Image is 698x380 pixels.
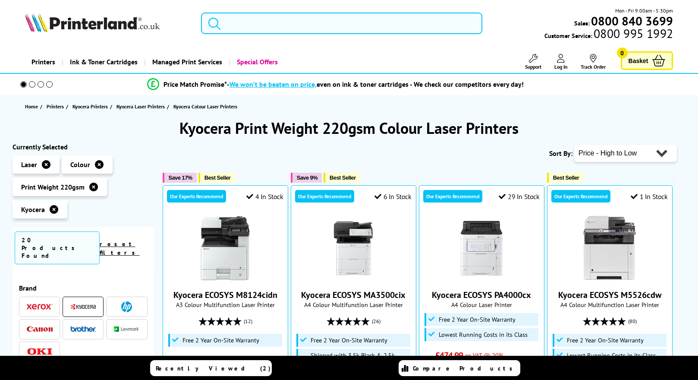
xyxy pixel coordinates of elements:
[173,289,277,301] a: Kyocera ECOSYS M8124cidn
[449,274,514,282] a: Kyocera ECOSYS PA4000cx
[114,324,140,335] a: Lexmark
[311,352,408,366] span: Shipped with 3.5k Black & 2.5k CMY Toners
[193,274,258,282] a: Kyocera ECOSYS M8124cidn
[567,352,656,359] span: Lowest Running Costs in its Class
[13,142,154,151] div: Currently Selected
[70,326,96,332] img: Brother
[167,190,226,203] div: Our Experts Recommend
[567,337,644,344] span: Free 2 Year On-Site Warranty
[72,102,110,111] a: Kyocera Printers
[150,360,272,376] a: Recently Viewed (2)
[156,364,271,372] span: Recently Viewed (2)
[439,331,528,338] span: Lowest Running Costs in its Class
[301,289,406,301] a: Kyocera ECOSYS MA3500cix
[70,301,96,312] a: Kyocera
[25,51,62,73] a: Printers
[615,6,673,15] span: Mon - Fri 9:00am - 5:30pm
[621,51,673,70] a: Basket 0
[70,160,90,169] span: Colour
[399,360,520,376] a: Compare Products
[47,102,66,111] a: Printers
[554,63,568,70] span: Log In
[324,173,360,183] button: Best Seller
[551,190,610,203] div: Our Experts Recommend
[70,51,138,73] span: Ink & Toner Cartridges
[173,103,237,110] span: Kyocera Colour Laser Printers
[70,304,96,310] img: Kyocera
[25,13,190,34] a: Printerland Logo
[100,240,140,256] a: reset filters
[169,174,192,181] span: Save 17%
[182,337,259,344] span: Free 2 Year On-Site Warranty
[25,102,40,111] a: Home
[121,301,132,312] img: HP
[631,192,668,201] div: 1 In Stock
[8,77,663,92] li: modal_Promise
[581,54,606,70] a: Track Order
[21,205,45,214] span: Kyocera
[144,51,229,73] a: Managed Print Services
[628,313,637,329] span: (80)
[544,29,673,40] span: Customer Service:
[499,192,539,201] div: 29 In Stock
[449,216,514,281] img: Kyocera ECOSYS PA4000cx
[577,216,642,281] img: Kyocera ECOSYS M5526cdw
[439,316,516,323] span: Free 2 Year On-Site Warranty
[230,80,317,89] span: We won’t be beaten on price,
[629,55,648,66] span: Basket
[297,174,318,181] span: Save 9%
[163,173,197,183] button: Save 17%
[295,190,354,203] div: Our Experts Recommend
[229,51,284,73] a: Special Offers
[547,173,584,183] button: Best Seller
[554,54,568,70] a: Log In
[193,216,258,281] img: Kyocera ECOSYS M8124cidn
[590,17,673,25] a: 0800 840 3699
[116,102,167,111] a: Kyocera Laser Printers
[423,190,482,203] div: Our Experts Recommend
[558,289,661,301] a: Kyocera ECOSYS M5526cdw
[114,326,140,332] img: Lexmark
[246,192,283,201] div: 4 In Stock
[549,149,572,158] span: Sort By:
[552,301,668,309] span: A4 Colour Multifunction Laser Printer
[198,173,235,183] button: Best Seller
[163,80,227,89] span: Price Match Promise*
[27,346,53,357] a: OKI
[321,216,386,281] img: Kyocera ECOSYS MA3500cix
[179,355,213,367] span: £1,329.00
[13,118,685,138] h1: Kyocera Print Weight 220gsm Colour Laser Printers
[47,102,64,111] span: Printers
[465,351,503,359] span: ex VAT @ 20%
[62,51,144,73] a: Ink & Toner Cartridges
[27,348,53,355] img: OKI
[21,160,37,169] span: Laser
[27,304,53,310] img: Xerox
[114,301,140,312] a: HP
[432,289,531,301] a: Kyocera ECOSYS PA4000cx
[435,350,463,361] span: £474.99
[204,174,231,181] span: Best Seller
[15,231,100,264] span: 20 Products Found
[553,174,579,181] span: Best Seller
[70,324,96,335] a: Brother
[591,13,673,29] b: 0800 840 3699
[577,274,642,282] a: Kyocera ECOSYS M5526cdw
[27,326,53,332] img: Canon
[413,364,517,372] span: Compare Products
[525,63,541,70] span: Support
[72,102,108,111] span: Kyocera Printers
[311,337,387,344] span: Free 2 Year On-Site Warranty
[574,19,590,27] span: Sales:
[19,284,148,292] div: Brand
[592,29,673,38] span: 0800 995 1992
[321,274,386,282] a: Kyocera ECOSYS MA3500cix
[525,54,541,70] a: Support
[617,47,628,58] span: 0
[27,324,53,335] a: Canon
[244,313,252,329] span: (12)
[116,102,165,111] span: Kyocera Laser Printers
[330,174,356,181] span: Best Seller
[372,313,380,329] span: (26)
[374,192,412,201] div: 6 In Stock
